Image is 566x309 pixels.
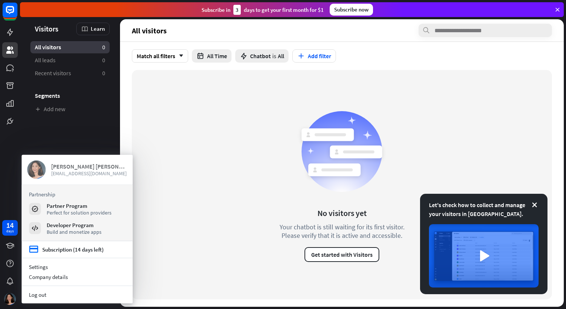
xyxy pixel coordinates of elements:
[29,245,104,254] a: credit_card Subscription (14 days left)
[6,222,14,229] div: 14
[278,52,284,60] span: All
[30,54,110,66] a: All leads 0
[202,5,324,15] div: Subscribe in days to get your first month for $1
[47,202,111,209] div: Partner Program
[35,24,59,33] span: Visitors
[429,200,539,218] div: Let's check how to collect and manage your visitors in [GEOGRAPHIC_DATA].
[6,229,14,234] div: days
[304,247,379,262] button: Get started with Visitors
[192,49,232,63] button: All Time
[132,49,188,63] div: Match all filters
[91,25,105,32] span: Learn
[30,92,110,99] h3: Segments
[21,290,133,300] a: Log out
[102,56,105,64] aside: 0
[29,245,39,254] i: credit_card
[102,69,105,77] aside: 0
[30,103,110,115] a: Add new
[102,43,105,51] aside: 0
[292,49,336,63] button: Add filter
[51,163,127,170] div: [PERSON_NAME] [PERSON_NAME] Abbacan
[2,220,18,236] a: 14 days
[47,228,101,235] div: Build and monetize apps
[27,160,127,179] a: [PERSON_NAME] [PERSON_NAME] Abbacan [EMAIL_ADDRESS][DOMAIN_NAME]
[233,5,241,15] div: 3
[132,26,167,35] span: All visitors
[250,52,271,60] span: Chatbot
[317,208,367,218] div: No visitors yet
[29,222,125,235] a: Developer Program Build and monetize apps
[21,272,133,282] div: Company details
[35,43,61,51] span: All visitors
[429,224,539,288] img: image
[35,56,56,64] span: All leads
[29,202,125,216] a: Partner Program Perfect for solution providers
[330,4,373,16] div: Subscribe now
[29,191,125,198] h3: Partnership
[42,246,104,253] div: Subscription (14 days left)
[47,221,101,228] div: Developer Program
[266,223,418,240] div: Your chatbot is still waiting for its first visitor. Please verify that it is active and accessible.
[272,52,276,60] span: is
[175,54,183,58] i: arrow_down
[6,3,28,25] button: Open LiveChat chat widget
[21,262,133,272] a: Settings
[51,170,127,177] span: [EMAIL_ADDRESS][DOMAIN_NAME]
[47,209,111,216] div: Perfect for solution providers
[30,67,110,79] a: Recent visitors 0
[35,69,71,77] span: Recent visitors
